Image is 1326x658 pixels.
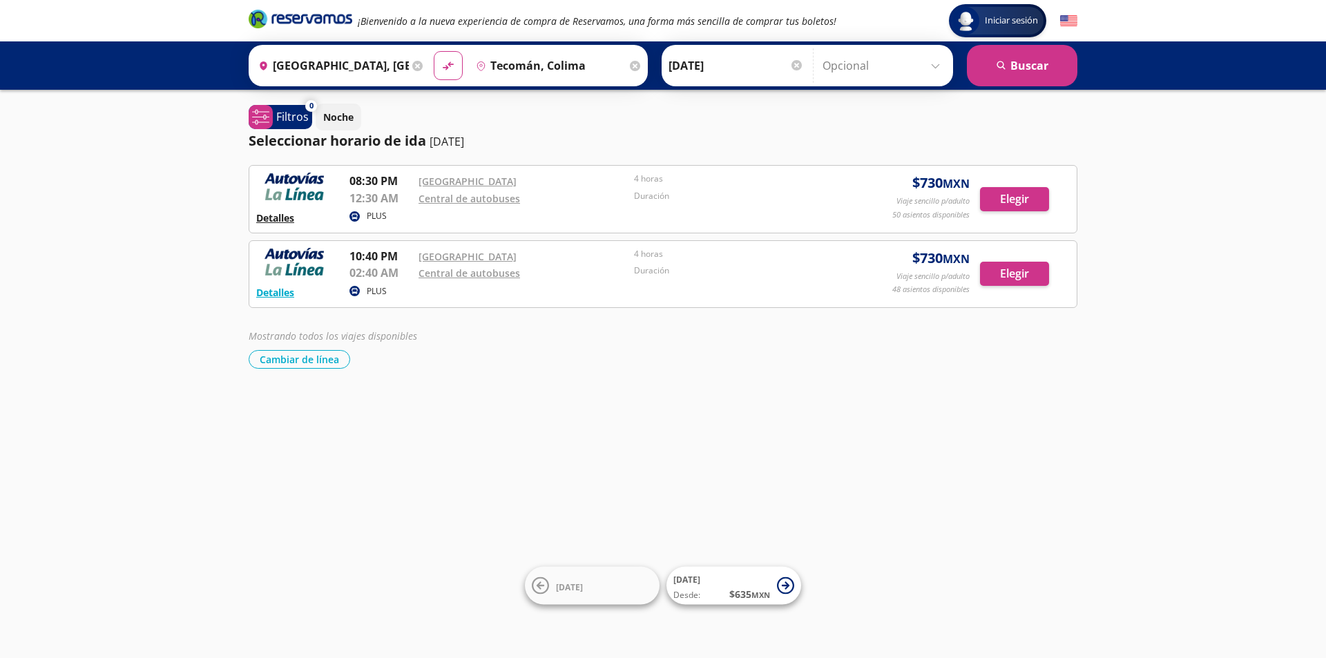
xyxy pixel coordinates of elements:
[309,100,314,112] span: 0
[634,264,843,277] p: Duración
[430,133,464,150] p: [DATE]
[419,267,520,280] a: Central de autobuses
[419,192,520,205] a: Central de autobuses
[729,587,770,601] span: $ 635
[892,284,970,296] p: 48 asientos disponibles
[943,176,970,191] small: MXN
[358,14,836,28] em: ¡Bienvenido a la nueva experiencia de compra de Reservamos, una forma más sencilla de comprar tus...
[751,590,770,600] small: MXN
[249,350,350,369] button: Cambiar de línea
[470,48,626,83] input: Buscar Destino
[1060,12,1077,30] button: English
[912,173,970,193] span: $ 730
[669,48,804,83] input: Elegir Fecha
[249,130,426,151] p: Seleccionar horario de ida
[525,567,660,605] button: [DATE]
[943,251,970,267] small: MXN
[673,589,700,601] span: Desde:
[276,108,309,125] p: Filtros
[892,209,970,221] p: 50 asientos disponibles
[249,105,312,129] button: 0Filtros
[249,329,417,342] em: Mostrando todos los viajes disponibles
[666,567,801,605] button: [DATE]Desde:$635MXN
[979,14,1044,28] span: Iniciar sesión
[249,8,352,33] a: Brand Logo
[634,173,843,185] p: 4 horas
[980,187,1049,211] button: Elegir
[634,248,843,260] p: 4 horas
[349,190,412,206] p: 12:30 AM
[249,8,352,29] i: Brand Logo
[634,190,843,202] p: Duración
[673,574,700,586] span: [DATE]
[980,262,1049,286] button: Elegir
[256,173,332,200] img: RESERVAMOS
[896,271,970,282] p: Viaje sencillo p/adulto
[823,48,946,83] input: Opcional
[367,285,387,298] p: PLUS
[256,285,294,300] button: Detalles
[323,110,354,124] p: Noche
[912,248,970,269] span: $ 730
[419,175,517,188] a: [GEOGRAPHIC_DATA]
[256,211,294,225] button: Detalles
[967,45,1077,86] button: Buscar
[256,248,332,275] img: RESERVAMOS
[349,264,412,281] p: 02:40 AM
[419,250,517,263] a: [GEOGRAPHIC_DATA]
[556,581,583,592] span: [DATE]
[253,48,409,83] input: Buscar Origen
[349,248,412,264] p: 10:40 PM
[367,210,387,222] p: PLUS
[349,173,412,189] p: 08:30 PM
[316,104,361,130] button: Noche
[896,195,970,207] p: Viaje sencillo p/adulto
